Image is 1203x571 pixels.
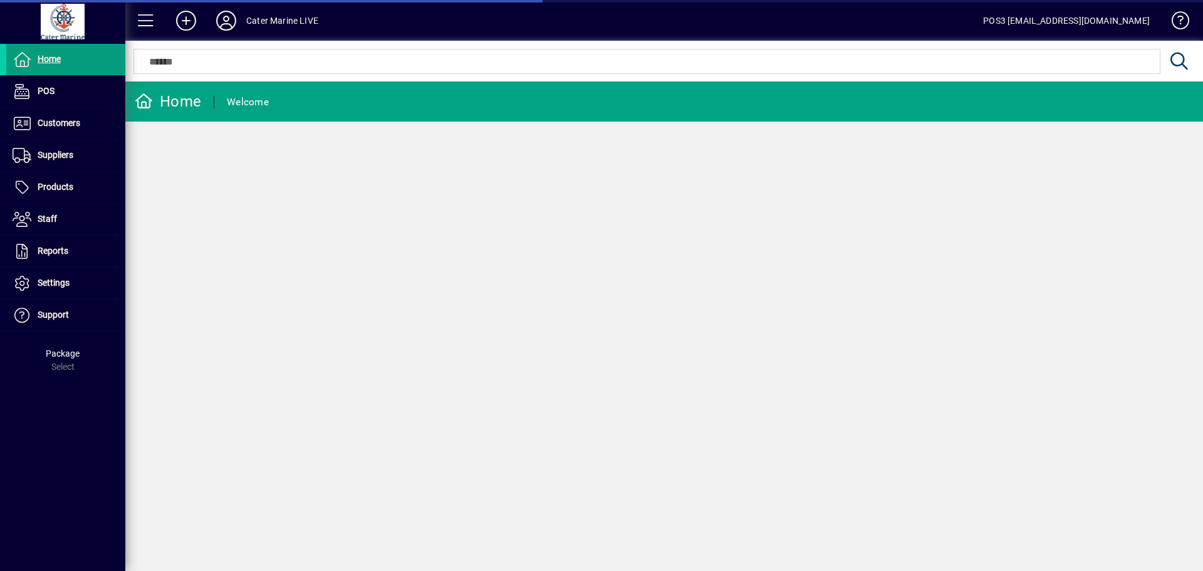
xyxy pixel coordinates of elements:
[6,140,125,171] a: Suppliers
[38,278,70,288] span: Settings
[6,108,125,139] a: Customers
[6,204,125,235] a: Staff
[38,182,73,192] span: Products
[38,246,68,256] span: Reports
[38,214,57,224] span: Staff
[246,11,318,31] div: Cater Marine LIVE
[38,118,80,128] span: Customers
[227,92,269,112] div: Welcome
[38,310,69,320] span: Support
[6,300,125,331] a: Support
[206,9,246,32] button: Profile
[135,92,201,112] div: Home
[38,86,55,96] span: POS
[46,348,80,359] span: Package
[1162,3,1187,43] a: Knowledge Base
[6,268,125,299] a: Settings
[38,150,73,160] span: Suppliers
[983,11,1150,31] div: POS3 [EMAIL_ADDRESS][DOMAIN_NAME]
[6,76,125,107] a: POS
[6,172,125,203] a: Products
[38,54,61,64] span: Home
[166,9,206,32] button: Add
[6,236,125,267] a: Reports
